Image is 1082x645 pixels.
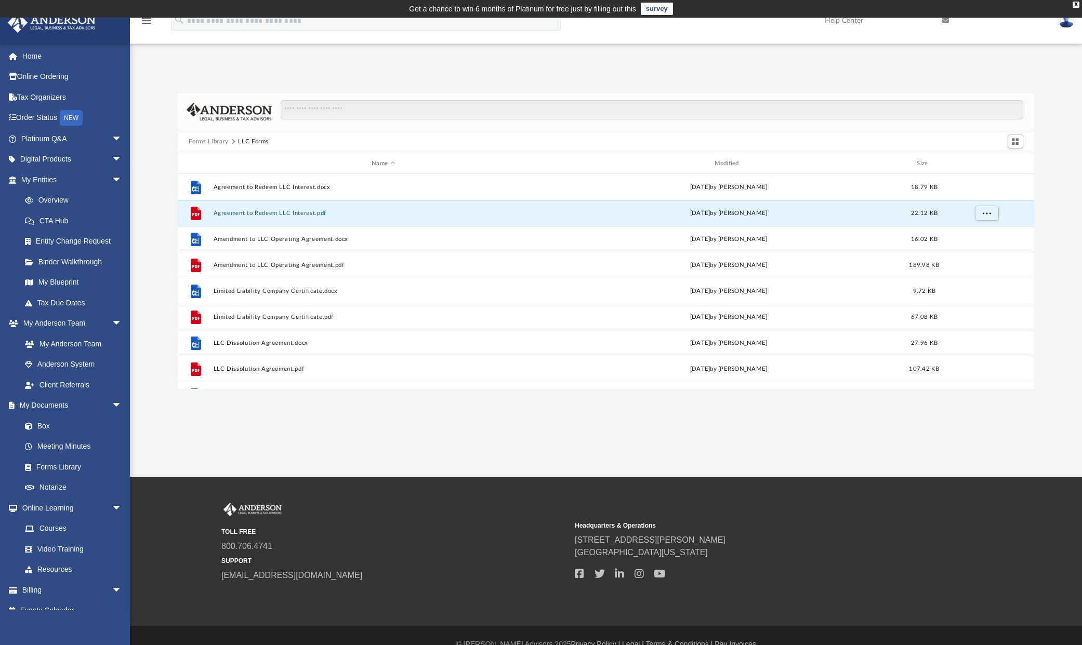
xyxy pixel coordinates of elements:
[911,210,938,216] span: 22.12 KB
[558,183,899,192] div: [DATE] by [PERSON_NAME]
[911,340,938,346] span: 27.96 KB
[7,87,138,107] a: Tax Organizers
[221,503,284,516] img: Anderson Advisors Platinum Portal
[281,100,1023,120] input: Search files and folders
[140,20,153,27] a: menu
[15,210,138,231] a: CTA Hub
[140,15,153,27] i: menu
[974,206,998,221] button: More options
[15,292,138,313] a: Tax Due Dates
[213,366,553,372] button: LLC Dissolution Agreement.pdf
[15,354,133,375] a: Anderson System
[913,288,935,294] span: 9.72 KB
[174,14,185,25] i: search
[221,556,568,566] small: SUPPORT
[213,184,553,191] button: Agreement to Redeem LLC Interest.docx
[558,235,899,244] div: [DATE] by [PERSON_NAME]
[7,128,138,149] a: Platinum Q&Aarrow_drop_down
[7,498,133,518] a: Online Learningarrow_drop_down
[7,169,138,190] a: My Entitiesarrow_drop_down
[7,66,138,87] a: Online Ordering
[189,137,228,146] button: Forms Library
[112,149,133,170] span: arrow_drop_down
[5,12,99,33] img: Anderson Advisors Platinum Portal
[7,580,138,600] a: Billingarrow_drop_down
[112,580,133,601] span: arrow_drop_down
[575,548,708,557] a: [GEOGRAPHIC_DATA][US_STATE]
[558,261,899,270] div: [DATE] by [PERSON_NAME]
[575,535,725,544] a: [STREET_ADDRESS][PERSON_NAME]
[558,209,899,218] div: [DATE] by [PERSON_NAME]
[221,542,272,550] a: 800.706.4741
[15,415,127,436] a: Box
[15,518,133,539] a: Courses
[213,262,553,268] button: Amendment to LLC Operating Agreement.pdf
[112,169,133,191] span: arrow_drop_down
[213,159,553,168] div: Name
[641,3,673,15] a: survey
[909,262,939,268] span: 189.98 KB
[7,395,133,416] a: My Documentsarrow_drop_down
[213,288,553,294] button: Limited Liability Company Certificate.docx
[7,149,138,170] a: Digital Productsarrow_drop_down
[15,559,133,580] a: Resources
[213,236,553,243] button: Amendment to LLC Operating Agreement.docx
[7,313,133,334] a: My Anderson Teamarrow_drop_down
[558,159,899,168] div: Modified
[911,184,938,190] span: 18.79 KB
[911,314,938,320] span: 67.08 KB
[558,339,899,348] div: [DATE] by [PERSON_NAME]
[178,174,1035,389] div: grid
[1073,2,1079,8] div: close
[221,571,362,580] a: [EMAIL_ADDRESS][DOMAIN_NAME]
[15,272,133,293] a: My Blueprint
[7,600,138,621] a: Events Calendar
[558,287,899,296] div: [DATE] by [PERSON_NAME]
[15,436,133,457] a: Meeting Minutes
[7,46,138,66] a: Home
[15,477,133,498] a: Notarize
[112,395,133,416] span: arrow_drop_down
[221,527,568,536] small: TOLL FREE
[112,313,133,334] span: arrow_drop_down
[112,128,133,150] span: arrow_drop_down
[213,314,553,320] button: Limited Liability Company Certificate.pdf
[15,231,138,252] a: Entity Change Request
[15,539,127,559] a: Video Training
[7,107,138,129] a: Order StatusNEW
[575,521,921,530] small: Headquarters & Operations
[238,137,269,146] button: LLC Forms
[911,236,938,242] span: 16.02 KB
[182,159,208,168] div: id
[1008,135,1023,149] button: Switch to Grid View
[949,159,1022,168] div: id
[213,340,553,346] button: LLC Dissolution Agreement.docx
[15,333,127,354] a: My Anderson Team
[1059,13,1074,28] img: User Pic
[15,374,133,395] a: Client Referrals
[903,159,945,168] div: Size
[60,110,83,126] div: NEW
[909,366,939,372] span: 107.42 KB
[15,190,138,211] a: Overview
[409,3,636,15] div: Get a chance to win 6 months of Platinum for free just by filling out this
[213,210,553,217] button: Agreement to Redeem LLC Interest.pdf
[558,365,899,374] div: [DATE] by [PERSON_NAME]
[558,313,899,322] div: [DATE] by [PERSON_NAME]
[112,498,133,519] span: arrow_drop_down
[15,456,127,477] a: Forms Library
[15,251,138,272] a: Binder Walkthrough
